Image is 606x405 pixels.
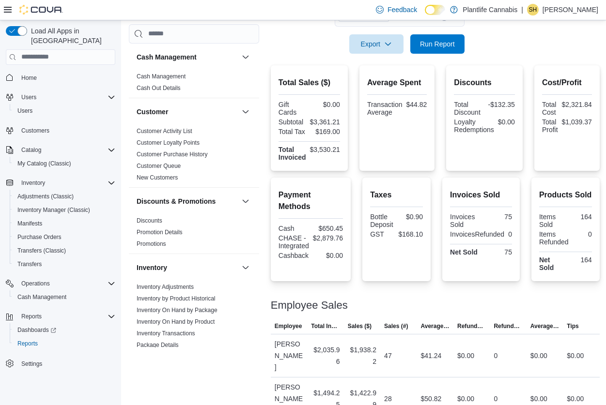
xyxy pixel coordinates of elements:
span: Home [17,72,115,84]
div: $44.82 [406,101,427,108]
div: 0 [494,393,497,405]
a: Purchase Orders [14,231,65,243]
span: Package Details [137,341,179,349]
button: Manifests [10,217,119,230]
button: Transfers [10,257,119,271]
div: 28 [384,393,392,405]
span: Inventory [21,179,45,187]
span: Cash Management [14,291,115,303]
span: Transfers [17,260,42,268]
span: Employee [275,322,302,330]
button: Inventory Manager (Classic) [10,203,119,217]
p: [PERSON_NAME] [543,4,598,15]
div: Total Discount [454,101,482,116]
button: Purchase Orders [10,230,119,244]
a: Cash Out Details [137,85,181,91]
span: Reports [14,338,115,349]
strong: Net Sold [539,256,554,271]
button: Cash Management [10,290,119,304]
div: $41.24 [421,350,442,361]
span: Operations [21,280,50,287]
h2: Products Sold [539,189,592,201]
div: Items Sold [539,213,563,228]
div: $0.00 [530,393,547,405]
h2: Discounts [454,77,515,89]
button: Customer [137,107,238,117]
span: Transfers [14,258,115,270]
a: Dashboards [10,323,119,337]
a: Customers [17,125,53,136]
a: Cash Management [14,291,70,303]
a: Inventory On Hand by Package [137,307,218,314]
button: Operations [2,277,119,290]
div: [PERSON_NAME] [271,334,307,377]
span: Users [17,91,115,103]
span: Feedback [388,5,417,15]
button: Users [2,90,119,104]
a: Home [17,72,41,84]
span: Adjustments (Classic) [14,191,115,202]
button: Catalog [17,144,45,156]
span: Reports [17,340,38,347]
span: Discounts [137,217,162,225]
span: Sales (#) [384,322,408,330]
a: Customer Loyalty Points [137,139,200,146]
button: Catalog [2,143,119,157]
span: Inventory Manager (Classic) [17,206,90,214]
span: Promotion Details [137,228,183,236]
div: $0.90 [399,213,423,221]
span: Inventory Transactions [137,330,195,337]
button: Inventory [137,263,238,272]
span: Cash Management [17,293,66,301]
span: New Customers [137,174,178,181]
button: Cash Management [240,51,251,63]
a: Dashboards [14,324,60,336]
span: Home [21,74,37,82]
div: 75 [483,248,512,256]
div: InvoicesRefunded [450,230,504,238]
span: Users [21,93,36,101]
span: Tips [567,322,578,330]
img: Cova [19,5,63,15]
a: Inventory by Product Historical [137,295,216,302]
button: Home [2,71,119,85]
div: $0.00 [530,350,547,361]
div: $0.00 [457,350,474,361]
h2: Average Spent [367,77,427,89]
span: Refunds ($) [457,322,486,330]
div: $0.00 [311,101,340,108]
div: $2,879.76 [313,234,343,242]
strong: Total Invoiced [279,146,306,161]
span: Transfers (Classic) [14,245,115,256]
span: Cash Out Details [137,84,181,92]
span: Sales ($) [348,322,372,330]
div: 75 [483,213,512,221]
div: 164 [567,213,591,221]
span: Inventory [17,177,115,189]
div: GST [370,230,394,238]
span: Catalog [17,144,115,156]
span: Inventory On Hand by Product [137,318,215,326]
div: 164 [567,256,591,264]
a: Manifests [14,218,46,229]
p: Plantlife Cannabis [463,4,517,15]
span: Settings [17,357,115,369]
span: Purchase Orders [14,231,115,243]
div: Total Tax [279,128,308,135]
div: $168.10 [398,230,423,238]
span: Average Sale [421,322,450,330]
div: $0.00 [312,252,343,259]
div: $2,321.84 [562,101,592,108]
button: Reports [2,310,119,323]
a: Customer Queue [137,163,181,169]
h3: Customer [137,107,168,117]
span: Manifests [14,218,115,229]
span: Run Report [420,39,455,49]
div: -$132.35 [486,101,515,108]
span: Total Invoiced [311,322,340,330]
span: Customer Activity List [137,127,192,135]
a: Promotions [137,240,166,247]
a: Cash Management [137,73,186,80]
strong: Net Sold [450,248,478,256]
div: Bottle Deposit [370,213,394,228]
